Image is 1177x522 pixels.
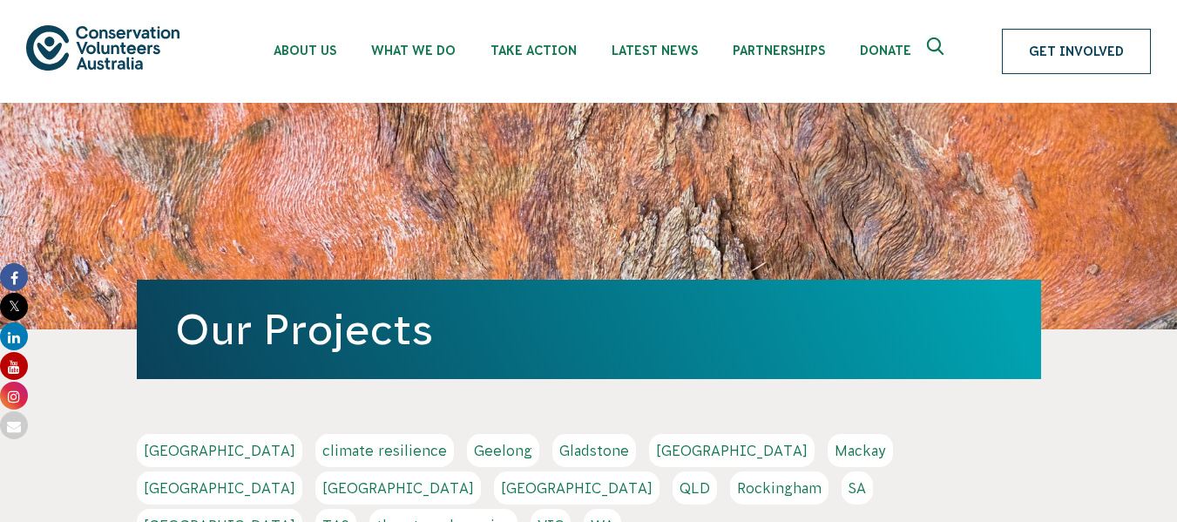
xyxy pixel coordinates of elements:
a: Get Involved [1002,29,1151,74]
a: [GEOGRAPHIC_DATA] [494,471,660,505]
span: Latest News [612,44,698,58]
a: Geelong [467,434,539,467]
span: Take Action [490,44,577,58]
a: [GEOGRAPHIC_DATA] [315,471,481,505]
a: [GEOGRAPHIC_DATA] [137,471,302,505]
a: Rockingham [730,471,829,505]
button: Expand search box Close search box [917,31,958,72]
span: What We Do [371,44,456,58]
a: QLD [673,471,717,505]
span: About Us [274,44,336,58]
span: Expand search box [927,37,949,65]
a: SA [842,471,873,505]
span: Partnerships [733,44,825,58]
a: Mackay [828,434,893,467]
span: Donate [860,44,911,58]
a: [GEOGRAPHIC_DATA] [649,434,815,467]
a: climate resilience [315,434,454,467]
a: Our Projects [175,306,433,353]
a: Gladstone [552,434,636,467]
a: [GEOGRAPHIC_DATA] [137,434,302,467]
img: logo.svg [26,25,179,70]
